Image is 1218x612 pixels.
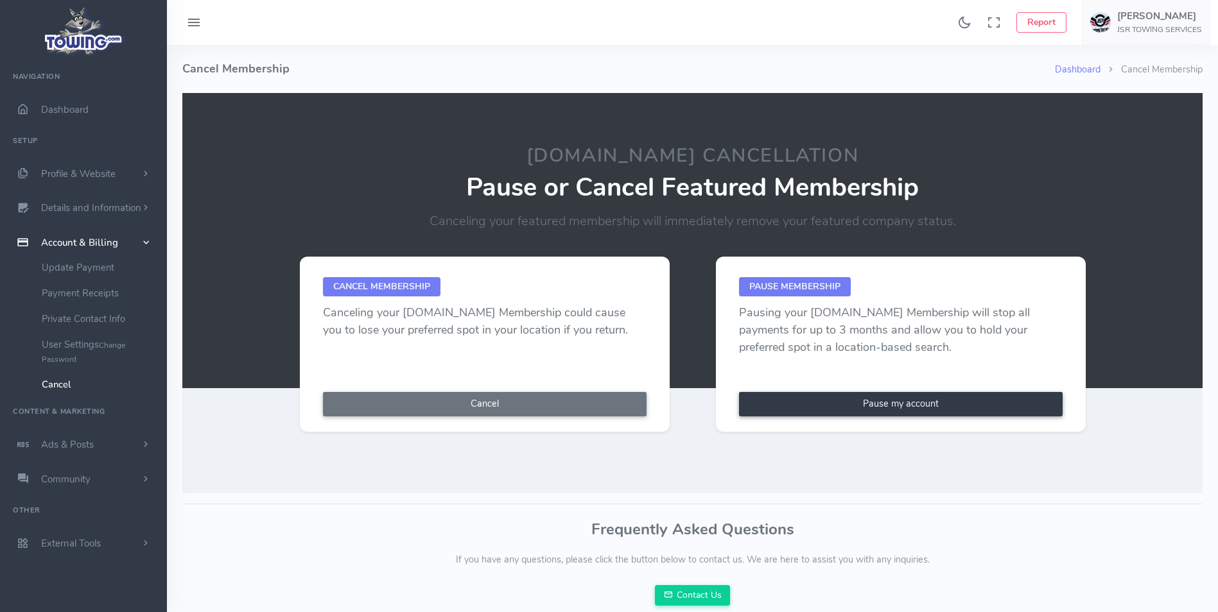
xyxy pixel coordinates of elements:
[1090,12,1111,33] img: user-image
[41,202,141,215] span: Details and Information
[1101,63,1203,77] li: Cancel Membership
[182,521,1203,538] h3: Frequently Asked Questions
[182,553,1203,567] p: If you have any questions, please click the button below to contact us. We are here to assist you...
[41,438,94,451] span: Ads & Posts
[41,537,101,550] span: External Tools
[739,304,1063,356] p: Pausing your [DOMAIN_NAME] Membership will stop all payments for up to 3 months and allow you to ...
[739,277,851,296] span: Pause Membership
[32,255,167,280] a: Update Payment
[1117,11,1202,21] h5: [PERSON_NAME]
[41,236,118,249] span: Account & Billing
[32,332,167,371] a: User SettingsChange Password
[277,173,1109,201] p: Pause or Cancel Featured Membership
[32,371,167,397] a: Cancel
[41,167,116,180] span: Profile & Website
[40,4,127,58] img: logo
[655,585,731,606] a: Contact Us
[182,45,1055,93] h4: Cancel Membership
[41,473,91,486] span: Community
[323,304,647,339] p: Canceling your [DOMAIN_NAME] Membership could cause you to lose your preferred spot in your locat...
[1055,63,1101,76] a: Dashboard
[323,392,647,416] button: Cancel
[32,306,167,332] a: Private Contact Info
[41,103,89,116] span: Dashboard
[739,392,1063,416] a: Pause my account
[277,146,1109,167] h2: [DOMAIN_NAME] Cancellation
[32,280,167,306] a: Payment Receipts
[277,212,1109,231] p: Canceling your featured membership will immediately remove your featured company status.
[323,277,440,296] span: Cancel Membership
[1016,12,1066,33] button: Report
[1117,26,1202,34] h6: JSR TOWING SERVICES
